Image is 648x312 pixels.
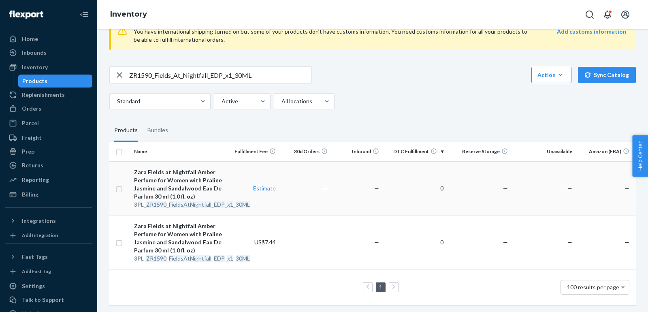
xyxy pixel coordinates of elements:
div: You have international shipping turned on but some of your products don’t have customs informatio... [134,28,528,44]
button: Help Center [632,135,648,177]
a: Inventory [110,10,147,19]
em: x1 [227,201,233,208]
button: Open Search Box [582,6,598,23]
input: All locations [281,97,281,105]
em: EDP [214,255,225,262]
a: Add customs information [557,28,626,44]
strong: Add customs information [557,28,626,35]
div: Add Integration [22,232,58,239]
span: — [567,239,572,246]
a: Home [5,32,92,45]
div: Freight [22,134,42,142]
div: 3PL_ _ _ _ _ [134,254,224,263]
span: — [567,185,572,192]
button: Integrations [5,214,92,227]
a: Reporting [5,173,92,186]
div: Parcel [22,119,39,127]
a: Inbounds [5,46,92,59]
span: — [625,239,629,246]
a: Orders [5,102,92,115]
a: Estimate [253,185,276,192]
em: FieldsAtNightfall [169,255,211,262]
span: US$7.44 [254,239,276,246]
div: Inventory [22,63,48,71]
a: Add Fast Tag [5,267,92,276]
em: FieldsAtNightfall [169,201,211,208]
a: Products [18,75,93,88]
div: Products [114,119,138,142]
button: Open notifications [599,6,616,23]
th: Name [131,142,228,161]
button: Open account menu [617,6,633,23]
div: Billing [22,190,38,199]
div: Reporting [22,176,49,184]
img: Flexport logo [9,11,43,19]
th: 30d Orders [279,142,330,161]
button: Fast Tags [5,250,92,263]
a: Freight [5,131,92,144]
div: Products [22,77,47,85]
div: Zara Fields at Nightfall Amber Perfume for Women with Praline Jasmine and Sandalwood Eau De Parfu... [134,222,224,254]
div: Zara Fields at Nightfall Amber Perfume for Women with Praline Jasmine and Sandalwood Eau De Parfu... [134,168,224,201]
div: Replenishments [22,91,65,99]
button: Close Navigation [76,6,92,23]
a: Talk to Support [5,293,92,306]
div: Orders [22,105,41,113]
td: 0 [382,215,447,269]
em: 30ML [236,201,250,208]
em: EDP [214,201,225,208]
span: — [503,239,508,246]
td: ― [279,161,330,215]
td: ― [279,215,330,269]
div: Home [22,35,38,43]
div: Settings [22,282,45,290]
em: 30ML [236,255,250,262]
em: ZR1590 [146,201,166,208]
td: 0 [382,161,447,215]
th: DTC Fulfillment [382,142,447,161]
th: Unavailable [511,142,576,161]
em: ZR1590 [146,255,166,262]
input: Active [221,97,222,105]
div: Prep [22,147,34,156]
span: — [374,239,379,246]
ol: breadcrumbs [104,3,153,26]
span: — [503,185,508,192]
span: 100 results per page [567,284,619,291]
a: Settings [5,280,92,293]
button: Sync Catalog [578,67,636,83]
div: Talk to Support [22,296,64,304]
a: Replenishments [5,88,92,101]
div: Bundles [147,119,168,142]
th: Fulfillment Fee [228,142,279,161]
a: Page 1 is your current page [377,284,384,291]
div: Returns [22,161,43,169]
input: Search inventory by name or sku [129,67,311,83]
div: Add Fast Tag [22,268,51,275]
span: — [374,185,379,192]
em: x1 [227,255,233,262]
span: — [625,185,629,192]
a: Add Integration [5,231,92,240]
div: Action [537,71,565,79]
th: Amazon (FBA) [576,142,636,161]
div: 3PL_ _ _ _ _ [134,201,224,209]
th: Reserve Storage [447,142,511,161]
a: Returns [5,159,92,172]
div: Integrations [22,217,56,225]
div: Inbounds [22,49,47,57]
button: Action [531,67,571,83]
div: Fast Tags [22,253,48,261]
input: Standard [116,97,117,105]
th: Inbound [331,142,382,161]
a: Billing [5,188,92,201]
a: Parcel [5,117,92,130]
a: Prep [5,145,92,158]
a: Inventory [5,61,92,74]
